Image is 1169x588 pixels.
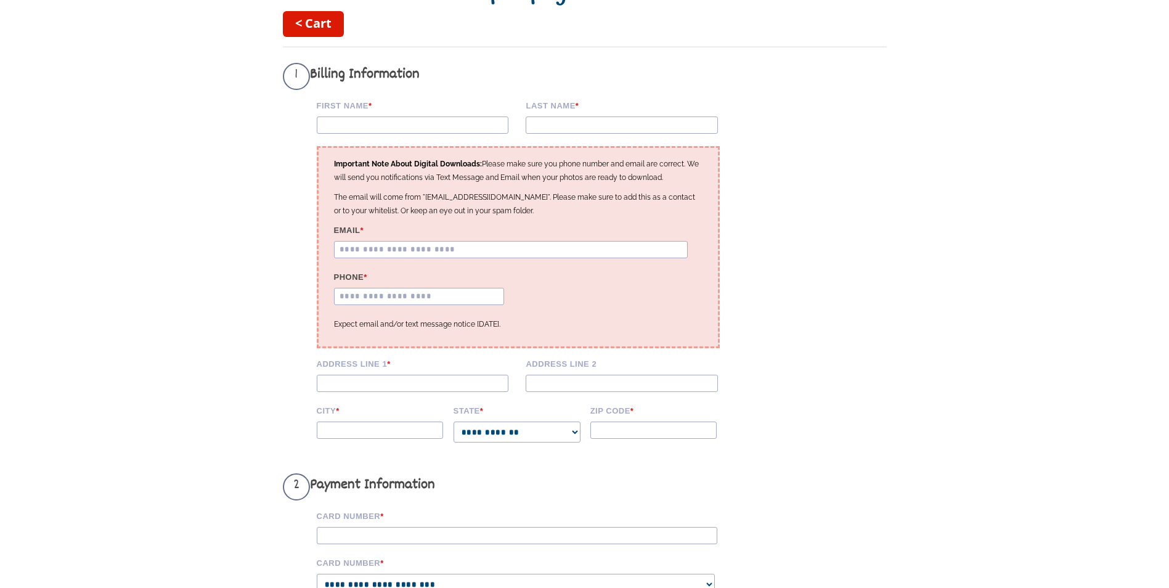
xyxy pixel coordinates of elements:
[526,357,727,369] label: Address Line 2
[334,190,703,218] p: The email will come from "[EMAIL_ADDRESS][DOMAIN_NAME]". Please make sure to add this as a contac...
[334,317,703,331] p: Expect email and/or text message notice [DATE].
[454,404,582,415] label: State
[283,473,736,500] h3: Payment Information
[317,557,736,568] label: Card Number
[317,99,518,110] label: First Name
[334,160,482,168] strong: Important Note About Digital Downloads:
[334,271,511,282] label: Phone
[334,224,703,235] label: Email
[283,473,310,500] span: 2
[590,404,719,415] label: Zip code
[283,11,344,37] a: < Cart
[283,63,310,90] span: 1
[317,404,445,415] label: City
[317,510,736,521] label: Card Number
[526,99,727,110] label: Last name
[283,63,736,90] h3: Billing Information
[317,357,518,369] label: Address Line 1
[334,157,703,184] p: Please make sure you phone number and email are correct. We will send you notifications via Text ...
